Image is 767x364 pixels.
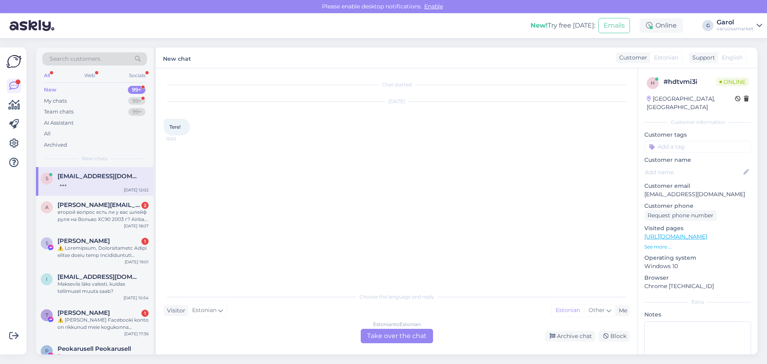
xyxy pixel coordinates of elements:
[616,306,627,315] div: Me
[616,54,647,62] div: Customer
[644,262,751,271] p: Windows 10
[644,202,751,210] p: Customer phone
[128,86,145,94] div: 99+
[644,190,751,199] p: [EMAIL_ADDRESS][DOMAIN_NAME]
[716,78,749,86] span: Online
[124,331,149,337] div: [DATE] 17:36
[45,204,49,210] span: a
[644,254,751,262] p: Operating system
[124,187,149,193] div: [DATE] 12:02
[545,331,595,342] div: Archive chat
[46,276,48,282] span: i
[598,18,630,33] button: Emails
[46,240,48,246] span: S
[164,98,630,105] div: [DATE]
[83,70,97,81] div: Web
[44,141,67,149] div: Archived
[127,70,147,81] div: Socials
[644,298,751,306] div: Extra
[141,202,149,209] div: 2
[644,274,751,282] p: Browser
[123,295,149,301] div: [DATE] 10:54
[164,306,185,315] div: Visitor
[58,309,110,316] span: Thabiso Tsubele
[689,54,715,62] div: Support
[645,168,742,177] input: Add name
[50,55,100,63] span: Search customers
[702,20,713,31] div: G
[552,304,584,316] div: Estonian
[58,173,141,180] span: siliksaaregert@gmail.com
[644,210,717,221] div: Request phone number
[654,54,678,62] span: Estonian
[722,54,743,62] span: English
[169,124,181,130] span: Tere!
[717,26,753,32] div: varuosamarket
[373,321,421,328] div: Estonian to Estonian
[651,80,655,86] span: h
[192,306,217,315] span: Estonian
[42,70,52,81] div: All
[58,237,110,245] span: Sheila Perez
[531,21,595,30] div: Try free [DATE]:
[717,19,753,26] div: Garol
[82,155,107,162] span: New chats
[163,52,191,63] label: New chat
[6,54,22,69] img: Askly Logo
[644,156,751,164] p: Customer name
[141,238,149,245] div: 1
[164,81,630,88] div: Chat started
[598,331,630,342] div: Block
[128,108,145,116] div: 99+
[717,19,762,32] a: Garolvaruosamarket
[531,22,548,29] b: New!
[644,243,751,251] p: See more ...
[44,86,56,94] div: New
[44,97,67,105] div: My chats
[588,306,605,314] span: Other
[44,130,51,138] div: All
[644,310,751,319] p: Notes
[644,224,751,233] p: Visited pages
[644,233,707,240] a: [URL][DOMAIN_NAME]
[125,259,149,265] div: [DATE] 19:01
[58,345,131,352] span: Peokarusell Peokarusell
[164,293,630,300] div: Choose the language and reply
[644,182,751,190] p: Customer email
[58,352,149,360] div: Tere
[647,95,735,111] div: [GEOGRAPHIC_DATA], [GEOGRAPHIC_DATA]
[46,175,48,181] span: s
[166,136,196,142] span: 12:02
[124,223,149,229] div: [DATE] 18:07
[640,18,683,33] div: Online
[58,280,149,295] div: Makseviis läks valesti, kuidas tellimusel muuta saab?
[664,77,716,87] div: # hdtvmi3i
[644,131,751,139] p: Customer tags
[361,329,433,343] div: Take over the chat
[128,97,145,105] div: 99+
[45,348,49,354] span: P
[44,108,74,116] div: Team chats
[644,141,751,153] input: Add a tag
[644,119,751,126] div: Customer information
[644,282,751,290] p: Chrome [TECHNICAL_ID]
[44,119,74,127] div: AI Assistant
[58,316,149,331] div: ⚠️ [PERSON_NAME] Facebooki konto on rikkunud meie kogukonna standardeid. Meie süsteem on saanud p...
[58,209,149,223] div: второй вопрос есть ли у вас шлейф руля на Вольво ХС90 2003 г? Airbag slip ring squib (SRS ring) V...
[422,3,445,10] span: Enable
[58,201,141,209] span: ayuzefovsky@yahoo.com
[46,312,48,318] span: T
[141,310,149,317] div: 1
[58,273,141,280] span: info.stuudioauto@gmail.com
[58,245,149,259] div: ⚠️ Loremipsum, Dolorsitametc Adipi elitse doeiu temp Incididuntutl etdoloremagn aliqu en admin ve...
